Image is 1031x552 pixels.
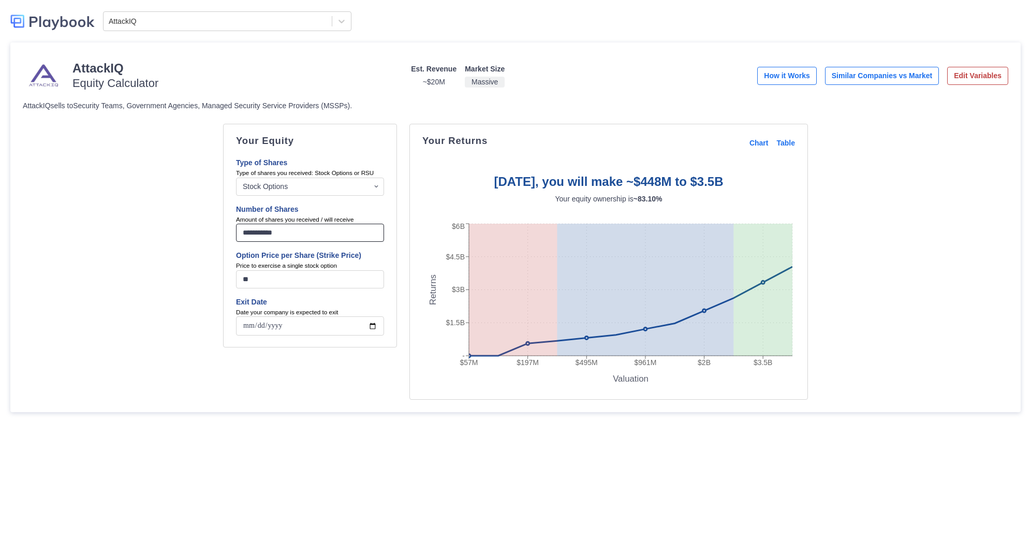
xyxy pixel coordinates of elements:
[72,76,158,91] h5: Equity Calculator
[452,222,465,230] tspan: $6B
[634,195,662,203] strong: ~ 83.10%
[236,308,384,317] small: Date your company is expected to exit
[465,77,505,88] p: Massive
[462,352,465,360] tspan: -
[446,318,465,327] tspan: $1.5B
[465,64,505,75] p: Market Size
[422,174,795,190] h4: [DATE], you will make ~$448M to $3.5B
[698,358,711,367] tspan: $2B
[236,157,384,168] p: Type of Shares
[236,204,384,215] p: Number of Shares
[613,374,649,384] tspan: Valuation
[236,168,384,178] small: Type of shares you received: Stock Options or RSU
[428,274,438,305] tspan: Returns
[749,138,769,149] a: Chart
[72,61,124,76] h4: AttackIQ
[10,10,95,32] img: logo-colored
[236,215,384,224] small: Amount of shares you received / will receive
[635,358,657,367] tspan: $961M
[517,358,539,367] tspan: $197M
[452,285,465,294] tspan: $3B
[236,250,384,261] p: Option Price per Share (Strike Price)
[411,64,456,75] p: Est. Revenue
[422,137,488,145] p: Your Returns
[236,137,384,145] p: Your Equity
[754,358,773,367] tspan: $3.5B
[460,358,478,367] tspan: $57M
[411,77,456,88] p: ~ $20M
[23,100,1008,111] p: AttackIQ sells to Security Teams, Government Agencies, Managed Security Service Providers (MSSPs) .
[23,55,64,96] img: company image
[947,67,1008,85] button: Edit Variables
[422,194,795,205] p: Your equity ownership is
[236,297,384,308] p: Exit Date
[236,261,384,270] small: Price to exercise a single stock option
[776,138,795,149] a: Table
[825,67,939,85] button: Similar Companies vs Market
[576,358,598,367] tspan: $495M
[446,253,465,261] tspan: $4.5B
[757,67,816,85] button: How it Works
